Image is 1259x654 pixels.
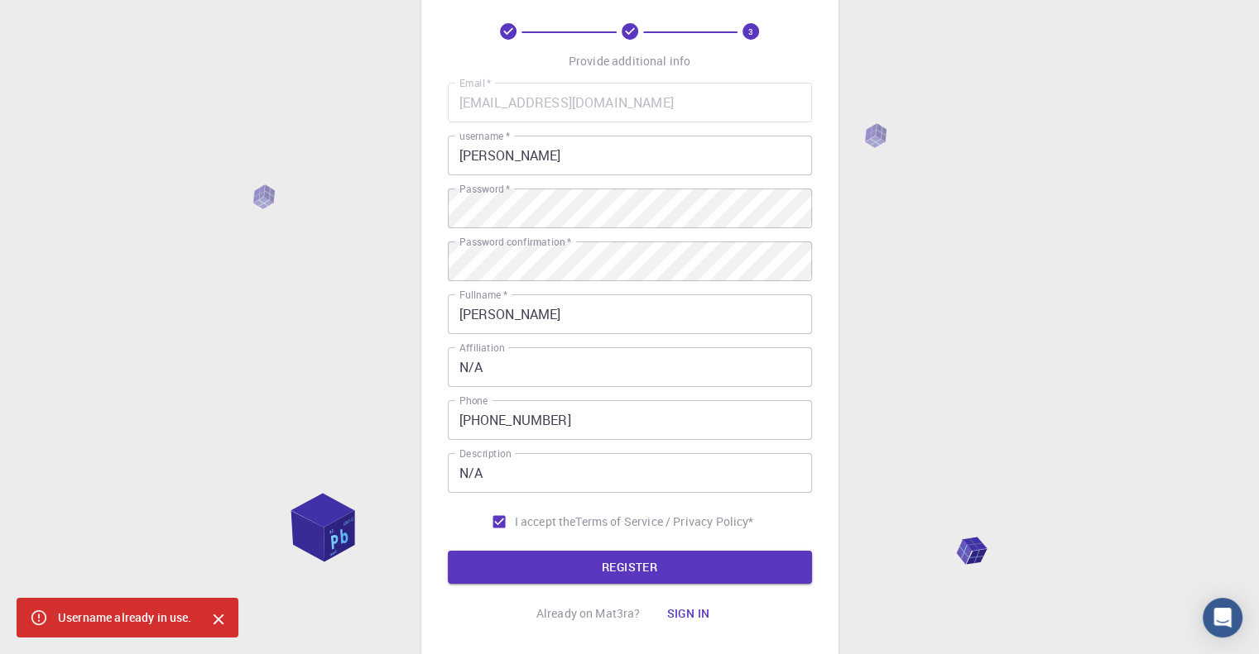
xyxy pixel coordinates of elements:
[459,235,571,249] label: Password confirmation
[515,513,576,530] span: I accept the
[748,26,753,37] text: 3
[1203,598,1242,637] div: Open Intercom Messenger
[575,513,753,530] a: Terms of Service / Privacy Policy*
[459,394,488,408] label: Phone
[459,76,491,90] label: Email
[448,551,812,584] button: REGISTER
[205,606,232,633] button: Close
[653,597,723,630] button: Sign in
[459,129,510,143] label: username
[536,605,641,622] p: Already on Mat3ra?
[575,513,753,530] p: Terms of Service / Privacy Policy *
[459,288,507,302] label: Fullname
[459,446,512,461] label: Description
[459,341,504,355] label: Affiliation
[459,182,510,196] label: Password
[58,603,192,633] div: Username already in use.
[569,53,690,69] p: Provide additional info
